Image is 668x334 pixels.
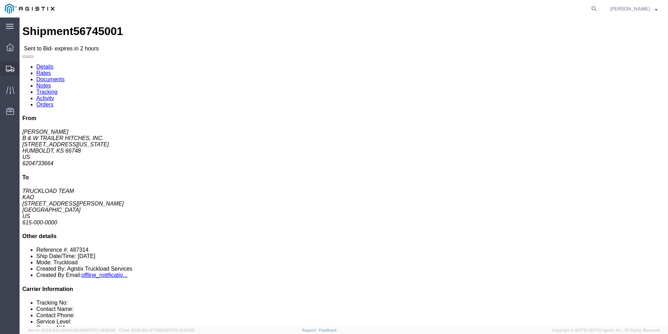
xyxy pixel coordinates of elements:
[610,5,650,13] span: Corey Keys
[20,18,668,327] iframe: FS Legacy Container
[119,328,194,332] span: Client: 2025.18.0-27d3021
[319,328,337,332] a: Feedback
[86,328,116,332] span: [DATE] 09:52:52
[552,327,660,333] span: Copyright © [DATE]-[DATE] Agistix Inc., All Rights Reserved
[5,4,55,14] img: logo
[166,328,194,332] span: [DATE] 10:20:09
[28,328,116,332] span: Server: 2025.18.0-bb0e0c2bd68
[302,328,319,332] a: Support
[610,5,658,13] button: [PERSON_NAME]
